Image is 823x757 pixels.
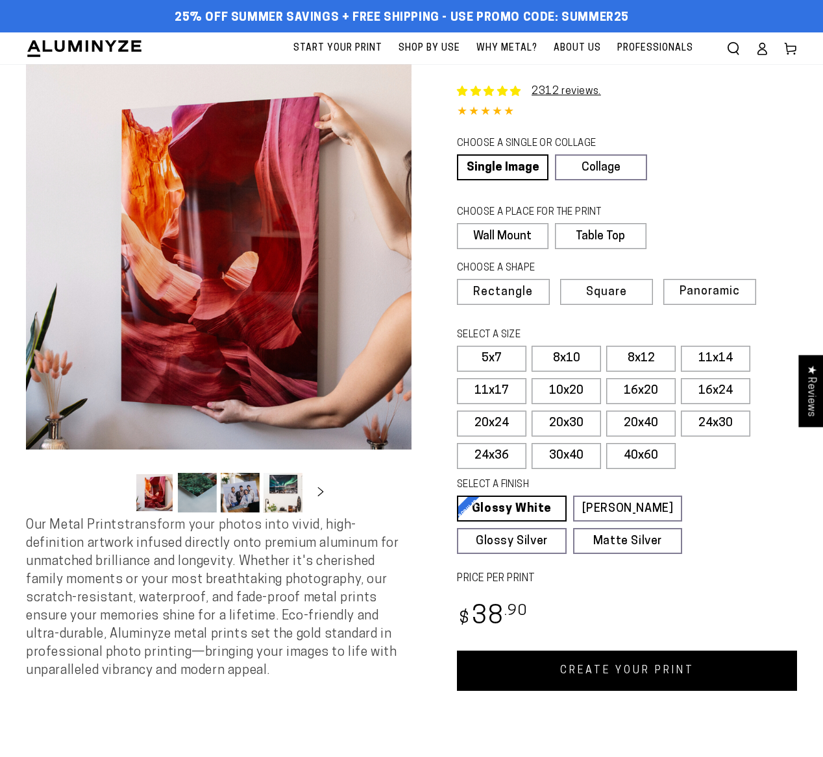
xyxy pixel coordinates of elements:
a: Start Your Print [287,32,389,64]
label: PRICE PER PRINT [457,571,797,586]
a: 2312 reviews. [457,84,601,99]
label: 5x7 [457,346,526,372]
label: 8x10 [532,346,601,372]
sup: .90 [504,604,528,619]
label: 8x12 [606,346,676,372]
label: 40x60 [606,443,676,469]
legend: CHOOSE A PLACE FOR THE PRINT [457,206,634,220]
label: 20x24 [457,411,526,437]
span: Square [586,287,627,298]
label: 16x24 [681,378,750,404]
span: Rectangle [473,287,533,298]
a: Shop By Use [392,32,467,64]
img: Aluminyze [26,39,143,58]
button: Slide right [306,479,335,507]
summary: Search our site [719,34,748,63]
media-gallery: Gallery Viewer [26,64,411,516]
a: CREATE YOUR PRINT [457,651,797,691]
div: Click to open Judge.me floating reviews tab [798,355,823,427]
legend: CHOOSE A SHAPE [457,261,636,276]
button: Load image 1 in gallery view [135,473,174,512]
label: 16x20 [606,378,676,404]
a: Professionals [611,32,700,64]
label: Table Top [555,223,646,249]
label: 11x17 [457,378,526,404]
a: About Us [547,32,608,64]
button: Load image 4 in gallery view [264,473,302,512]
span: Professionals [617,40,693,56]
label: 24x36 [457,443,526,469]
label: 20x40 [606,411,676,437]
a: Glossy White [457,496,567,522]
span: Panoramic [680,285,740,298]
a: 2312 reviews. [532,86,601,97]
span: Our Metal Prints transform your photos into vivid, high-definition artwork infused directly onto ... [26,519,399,677]
a: Matte Silver [573,528,683,554]
span: About Us [554,40,601,56]
label: 11x14 [681,346,750,372]
span: Shop By Use [399,40,460,56]
div: 4.85 out of 5.0 stars [457,103,797,122]
label: Wall Mount [457,223,548,249]
a: Single Image [457,154,548,180]
span: Why Metal? [476,40,537,56]
label: 20x30 [532,411,601,437]
a: Glossy Silver [457,528,567,554]
span: 25% off Summer Savings + Free Shipping - Use Promo Code: SUMMER25 [175,11,629,25]
legend: CHOOSE A SINGLE OR COLLAGE [457,137,635,151]
label: 30x40 [532,443,601,469]
a: Collage [555,154,646,180]
a: [PERSON_NAME] [573,496,683,522]
span: Start Your Print [293,40,382,56]
label: 10x20 [532,378,601,404]
label: 24x30 [681,411,750,437]
a: Why Metal? [470,32,544,64]
button: Load image 3 in gallery view [221,473,260,512]
legend: SELECT A FINISH [457,478,656,492]
bdi: 38 [457,605,528,630]
button: Load image 2 in gallery view [178,473,217,512]
button: Slide left [103,479,131,507]
legend: SELECT A SIZE [457,328,656,342]
span: $ [459,610,470,628]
